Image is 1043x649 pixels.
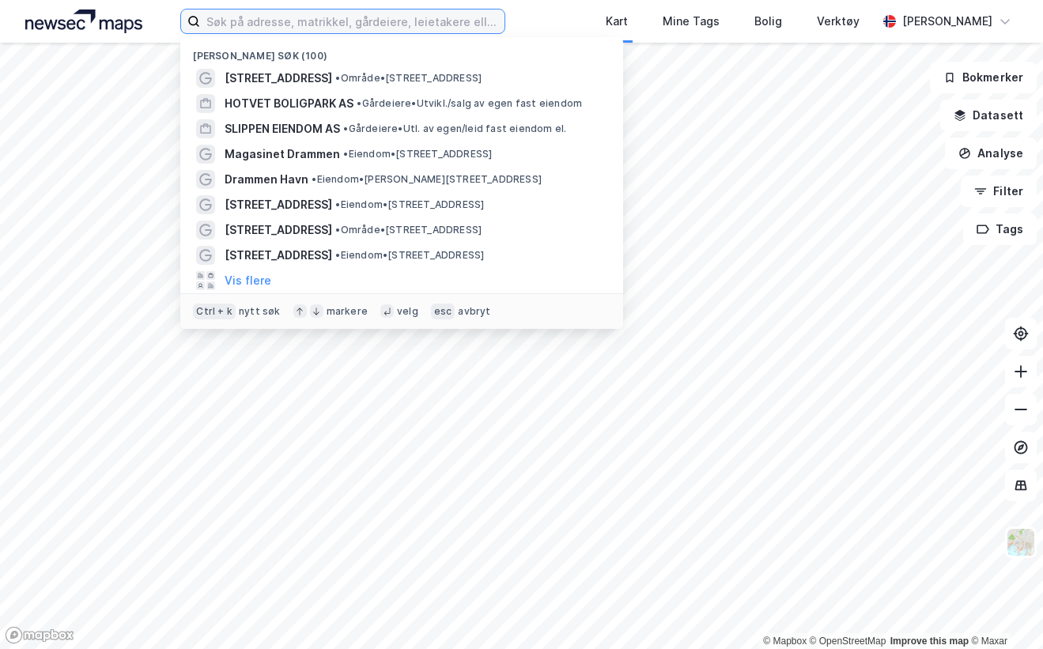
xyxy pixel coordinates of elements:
[335,224,340,236] span: •
[961,175,1037,207] button: Filter
[335,72,340,84] span: •
[335,198,340,210] span: •
[327,305,368,318] div: markere
[180,37,623,66] div: [PERSON_NAME] søk (100)
[225,94,353,113] span: HOTVET BOLIGPARK AS
[239,305,281,318] div: nytt søk
[25,9,142,33] img: logo.a4113a55bc3d86da70a041830d287a7e.svg
[1006,527,1036,557] img: Z
[940,100,1037,131] button: Datasett
[335,249,340,261] span: •
[902,12,992,31] div: [PERSON_NAME]
[357,97,582,110] span: Gårdeiere • Utvikl./salg av egen fast eiendom
[193,304,236,319] div: Ctrl + k
[225,195,332,214] span: [STREET_ADDRESS]
[663,12,720,31] div: Mine Tags
[343,148,492,160] span: Eiendom • [STREET_ADDRESS]
[225,69,332,88] span: [STREET_ADDRESS]
[225,221,332,240] span: [STREET_ADDRESS]
[357,97,361,109] span: •
[817,12,860,31] div: Verktøy
[397,305,418,318] div: velg
[945,138,1037,169] button: Analyse
[343,123,348,134] span: •
[335,198,484,211] span: Eiendom • [STREET_ADDRESS]
[335,249,484,262] span: Eiendom • [STREET_ADDRESS]
[964,573,1043,649] iframe: Chat Widget
[890,636,969,647] a: Improve this map
[810,636,886,647] a: OpenStreetMap
[225,246,332,265] span: [STREET_ADDRESS]
[343,148,348,160] span: •
[225,119,340,138] span: SLIPPEN EIENDOM AS
[335,72,482,85] span: Område • [STREET_ADDRESS]
[963,213,1037,245] button: Tags
[754,12,782,31] div: Bolig
[225,170,308,189] span: Drammen Havn
[312,173,542,186] span: Eiendom • [PERSON_NAME][STREET_ADDRESS]
[200,9,504,33] input: Søk på adresse, matrikkel, gårdeiere, leietakere eller personer
[312,173,316,185] span: •
[964,573,1043,649] div: Kontrollprogram for chat
[458,305,490,318] div: avbryt
[225,271,271,290] button: Vis flere
[431,304,455,319] div: esc
[606,12,628,31] div: Kart
[5,626,74,644] a: Mapbox homepage
[225,145,340,164] span: Magasinet Drammen
[343,123,566,135] span: Gårdeiere • Utl. av egen/leid fast eiendom el.
[335,224,482,236] span: Område • [STREET_ADDRESS]
[763,636,807,647] a: Mapbox
[930,62,1037,93] button: Bokmerker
